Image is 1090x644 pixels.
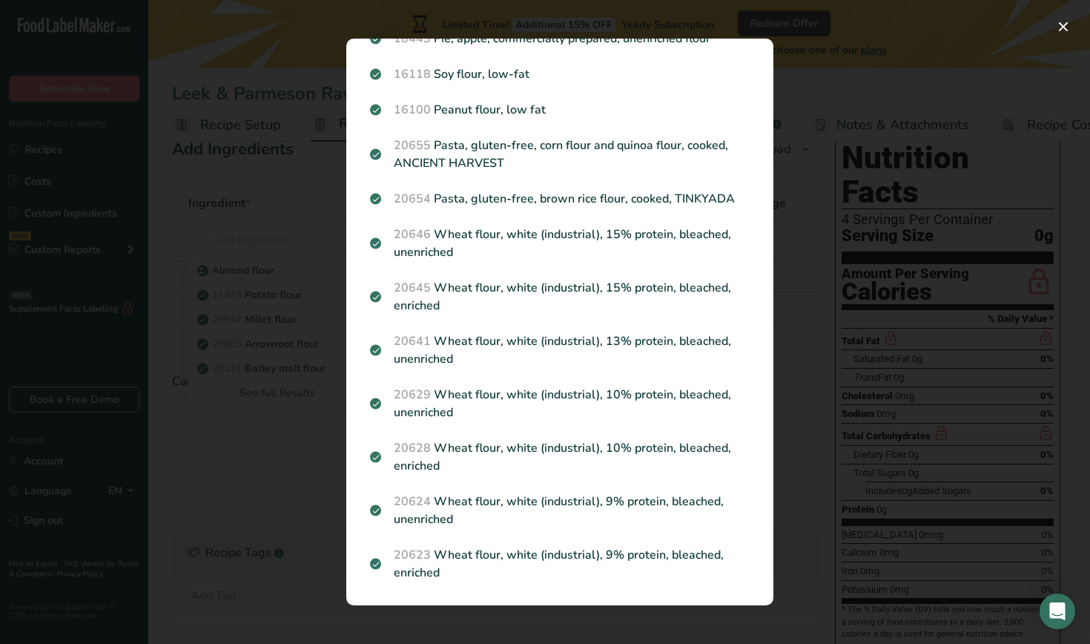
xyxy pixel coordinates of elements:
[394,547,431,563] span: 20623
[394,191,431,207] span: 20654
[370,226,750,261] p: Wheat flour, white (industrial), 15% protein, bleached, unenriched
[394,30,431,47] span: 18443
[370,439,750,475] p: Wheat flour, white (industrial), 10% protein, bleached, enriched
[394,102,431,118] span: 16100
[394,440,431,456] span: 20628
[394,333,431,349] span: 20641
[370,386,750,421] p: Wheat flour, white (industrial), 10% protein, bleached, unenriched
[370,190,750,208] p: Pasta, gluten-free, brown rice flour, cooked, TINKYADA
[370,493,750,528] p: Wheat flour, white (industrial), 9% protein, bleached, unenriched
[370,101,750,119] p: Peanut flour, low fat
[394,280,431,296] span: 20645
[394,387,431,403] span: 20629
[394,493,431,510] span: 20624
[370,332,750,368] p: Wheat flour, white (industrial), 13% protein, bleached, unenriched
[394,66,431,82] span: 16118
[370,137,750,172] p: Pasta, gluten-free, corn flour and quinoa flour, cooked, ANCIENT HARVEST
[370,30,750,47] p: Pie, apple, commercially prepared, unenriched flour
[370,279,750,315] p: Wheat flour, white (industrial), 15% protein, bleached, enriched
[1040,594,1075,629] div: Open Intercom Messenger
[370,546,750,582] p: Wheat flour, white (industrial), 9% protein, bleached, enriched
[370,65,750,83] p: Soy flour, low-fat
[394,226,431,243] span: 20646
[394,137,431,154] span: 20655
